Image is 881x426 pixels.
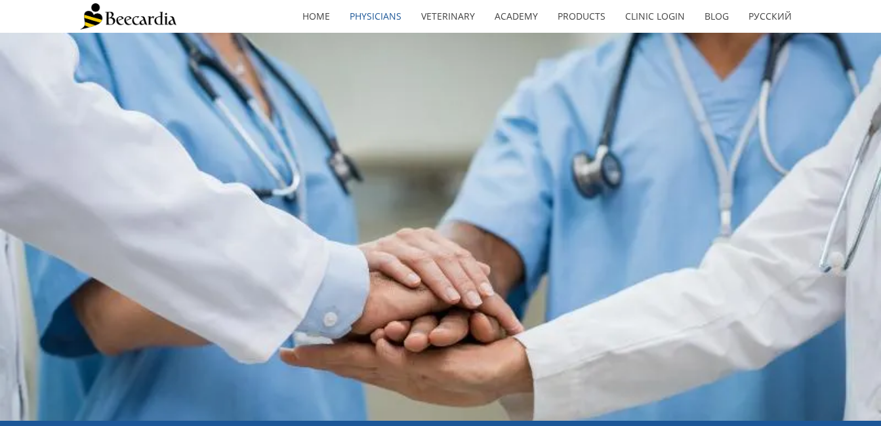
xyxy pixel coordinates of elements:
[615,1,695,31] a: Clinic Login
[80,3,176,29] img: Beecardia
[293,1,340,31] a: home
[485,1,548,31] a: Academy
[548,1,615,31] a: Products
[340,1,411,31] a: Physicians
[739,1,802,31] a: Русский
[695,1,739,31] a: Blog
[411,1,485,31] a: Veterinary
